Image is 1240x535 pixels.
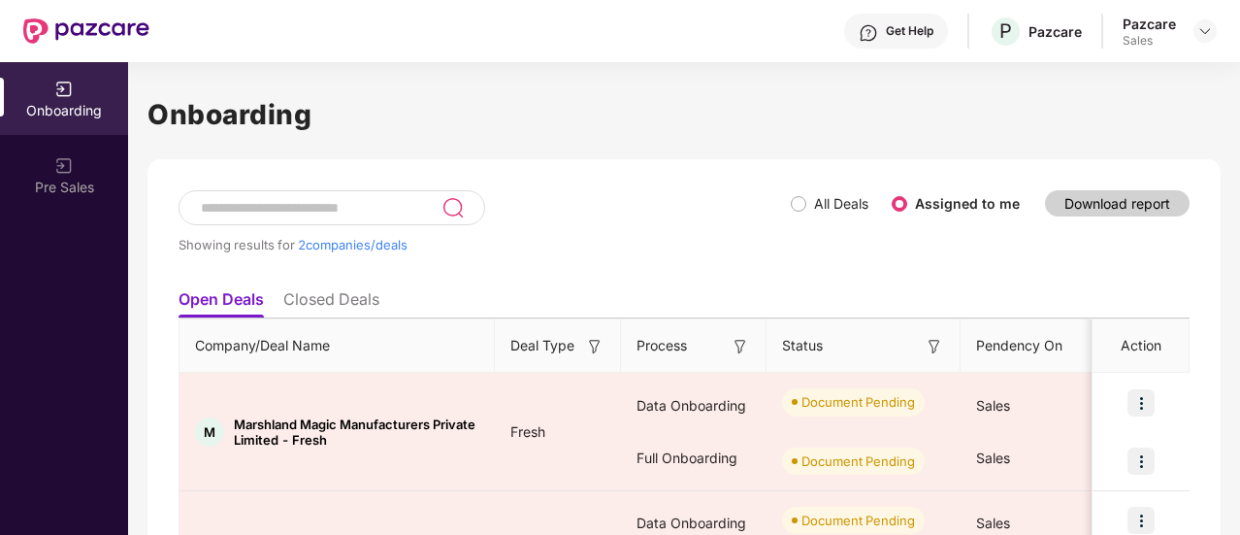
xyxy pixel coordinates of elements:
[441,196,464,219] img: svg+xml;base64,PHN2ZyB3aWR0aD0iMjQiIGhlaWdodD0iMjUiIHZpZXdCb3g9IjAgMCAyNCAyNSIgZmlsbD0ibm9uZSIgeG...
[915,195,1020,212] label: Assigned to me
[1123,33,1176,49] div: Sales
[147,93,1221,136] h1: Onboarding
[925,337,944,356] img: svg+xml;base64,PHN2ZyB3aWR0aD0iMTYiIGhlaWdodD0iMTYiIHZpZXdCb3g9IjAgMCAxNiAxNiIgZmlsbD0ibm9uZSIgeG...
[976,335,1062,356] span: Pendency On
[814,195,868,212] label: All Deals
[782,335,823,356] span: Status
[1045,190,1190,217] button: Download report
[886,23,933,39] div: Get Help
[54,156,74,176] img: svg+xml;base64,PHN2ZyB3aWR0aD0iMjAiIGhlaWdodD0iMjAiIHZpZXdCb3g9IjAgMCAyMCAyMCIgZmlsbD0ibm9uZSIgeG...
[1093,319,1190,373] th: Action
[510,335,574,356] span: Deal Type
[636,335,687,356] span: Process
[1127,448,1155,475] img: icon
[976,515,1010,531] span: Sales
[195,418,224,447] div: M
[54,80,74,99] img: svg+xml;base64,PHN2ZyB3aWR0aD0iMjAiIGhlaWdodD0iMjAiIHZpZXdCb3g9IjAgMCAyMCAyMCIgZmlsbD0ibm9uZSIgeG...
[585,337,604,356] img: svg+xml;base64,PHN2ZyB3aWR0aD0iMTYiIGhlaWdodD0iMTYiIHZpZXdCb3g9IjAgMCAxNiAxNiIgZmlsbD0ibm9uZSIgeG...
[731,337,750,356] img: svg+xml;base64,PHN2ZyB3aWR0aD0iMTYiIGhlaWdodD0iMTYiIHZpZXdCb3g9IjAgMCAxNiAxNiIgZmlsbD0ibm9uZSIgeG...
[23,18,149,44] img: New Pazcare Logo
[976,450,1010,466] span: Sales
[298,237,408,252] span: 2 companies/deals
[179,319,495,373] th: Company/Deal Name
[1197,23,1213,39] img: svg+xml;base64,PHN2ZyBpZD0iRHJvcGRvd24tMzJ4MzIiIHhtbG5zPSJodHRwOi8vd3d3LnczLm9yZy8yMDAwL3N2ZyIgd2...
[621,380,767,432] div: Data Onboarding
[283,289,379,318] li: Closed Deals
[859,23,878,43] img: svg+xml;base64,PHN2ZyBpZD0iSGVscC0zMngzMiIgeG1sbnM9Imh0dHA6Ly93d3cudzMub3JnLzIwMDAvc3ZnIiB3aWR0aD...
[1028,22,1082,41] div: Pazcare
[621,432,767,485] div: Full Onboarding
[976,397,1010,414] span: Sales
[801,511,915,530] div: Document Pending
[801,392,915,412] div: Document Pending
[179,237,791,252] div: Showing results for
[495,423,561,440] span: Fresh
[234,417,479,448] span: Marshland Magic Manufacturers Private Limited - Fresh
[1127,507,1155,534] img: icon
[179,289,264,318] li: Open Deals
[801,451,915,471] div: Document Pending
[999,19,1012,43] span: P
[1127,389,1155,417] img: icon
[1123,15,1176,33] div: Pazcare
